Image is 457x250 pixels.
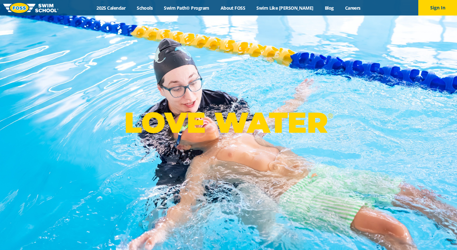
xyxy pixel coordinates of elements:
[158,5,215,11] a: Swim Path® Program
[131,5,158,11] a: Schools
[339,5,366,11] a: Careers
[328,112,333,120] sup: ®
[319,5,339,11] a: Blog
[124,105,333,140] p: LOVE WATER
[215,5,251,11] a: About FOSS
[251,5,319,11] a: Swim Like [PERSON_NAME]
[3,3,58,13] img: FOSS Swim School Logo
[91,5,131,11] a: 2025 Calendar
